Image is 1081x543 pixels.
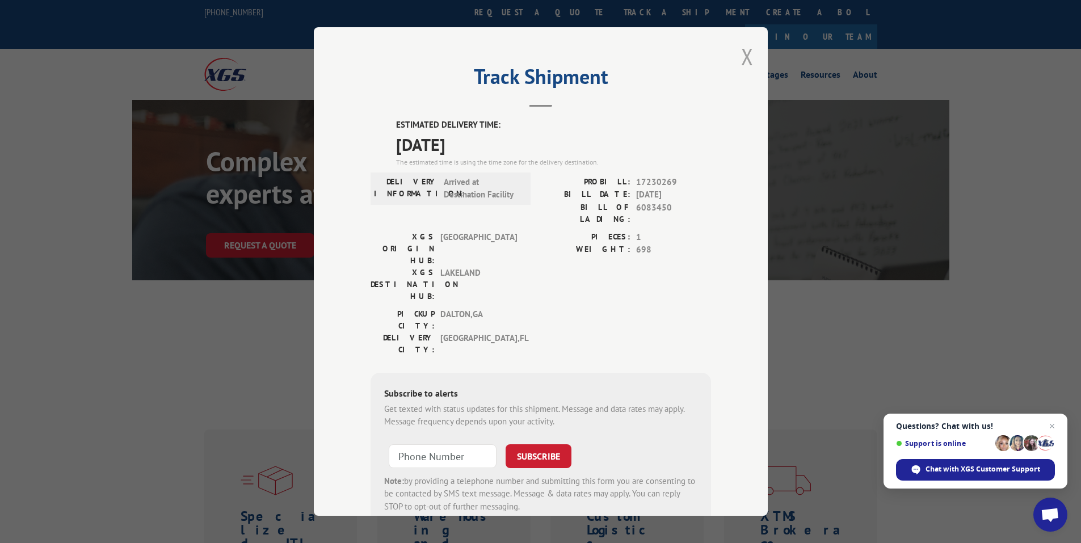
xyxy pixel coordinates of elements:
label: PICKUP CITY: [371,308,435,331]
span: 6083450 [636,201,711,225]
span: Close chat [1045,419,1059,433]
span: 17230269 [636,175,711,188]
label: DELIVERY CITY: [371,331,435,355]
div: The estimated time is using the time zone for the delivery destination. [396,157,711,167]
span: Support is online [896,439,991,448]
span: [GEOGRAPHIC_DATA] [440,230,517,266]
span: LAKELAND [440,266,517,302]
span: [GEOGRAPHIC_DATA] , FL [440,331,517,355]
span: 698 [636,243,711,256]
span: Chat with XGS Customer Support [926,464,1040,474]
label: DELIVERY INFORMATION: [374,175,438,201]
div: by providing a telephone number and submitting this form you are consenting to be contacted by SM... [384,474,697,513]
strong: Note: [384,475,404,486]
label: ESTIMATED DELIVERY TIME: [396,119,711,132]
span: [DATE] [636,188,711,201]
div: Open chat [1033,498,1067,532]
label: PROBILL: [541,175,630,188]
span: Arrived at Destination Facility [444,175,520,201]
label: BILL DATE: [541,188,630,201]
label: PIECES: [541,230,630,243]
div: Get texted with status updates for this shipment. Message and data rates may apply. Message frequ... [384,402,697,428]
button: SUBSCRIBE [506,444,571,468]
span: [DATE] [396,131,711,157]
h2: Track Shipment [371,69,711,90]
label: XGS ORIGIN HUB: [371,230,435,266]
label: XGS DESTINATION HUB: [371,266,435,302]
div: Subscribe to alerts [384,386,697,402]
label: WEIGHT: [541,243,630,256]
label: BILL OF LADING: [541,201,630,225]
span: Questions? Chat with us! [896,422,1055,431]
input: Phone Number [389,444,497,468]
span: 1 [636,230,711,243]
div: Chat with XGS Customer Support [896,459,1055,481]
span: DALTON , GA [440,308,517,331]
button: Close modal [741,41,754,71]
